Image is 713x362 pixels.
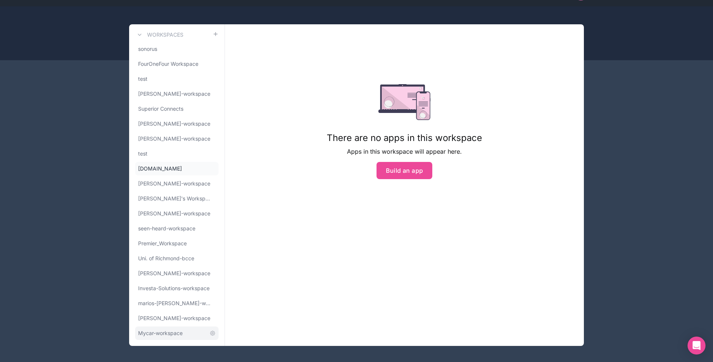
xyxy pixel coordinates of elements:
[135,237,219,250] a: Premier_Workspace
[135,207,219,220] a: [PERSON_NAME]-workspace
[135,147,219,160] a: test
[138,240,187,247] span: Premier_Workspace
[135,30,183,39] a: Workspaces
[135,132,219,145] a: [PERSON_NAME]-workspace
[135,192,219,205] a: [PERSON_NAME]'s Workspace
[135,297,219,310] a: marios-[PERSON_NAME]-workspace
[688,337,706,355] div: Open Intercom Messenger
[138,75,147,83] span: test
[138,225,195,232] span: seen-heard-workspace
[138,135,210,142] span: [PERSON_NAME]-workspace
[135,326,219,340] a: Mycar-workspace
[135,162,219,175] a: [DOMAIN_NAME]
[138,315,210,322] span: [PERSON_NAME]-workspace
[138,270,210,277] span: [PERSON_NAME]-workspace
[138,120,210,128] span: [PERSON_NAME]-workspace
[378,84,430,120] img: empty state
[138,285,210,292] span: Investa-Solutions-workspace
[138,300,213,307] span: marios-[PERSON_NAME]-workspace
[135,87,219,101] a: [PERSON_NAME]-workspace
[138,180,210,187] span: [PERSON_NAME]-workspace
[138,45,157,53] span: sonorus
[138,105,183,113] span: Superior Connects
[138,150,147,157] span: test
[377,162,433,179] button: Build an app
[138,210,210,217] span: [PERSON_NAME]-workspace
[138,329,183,337] span: Mycar-workspace
[138,195,213,202] span: [PERSON_NAME]'s Workspace
[135,177,219,190] a: [PERSON_NAME]-workspace
[135,252,219,265] a: Uni. of Richmond-bcce
[327,132,482,144] h1: There are no apps in this workspace
[138,255,194,262] span: Uni. of Richmond-bcce
[138,165,182,172] span: [DOMAIN_NAME]
[135,222,219,235] a: seen-heard-workspace
[327,147,482,156] p: Apps in this workspace will appear here.
[135,102,219,116] a: Superior Connects
[135,267,219,280] a: [PERSON_NAME]-workspace
[147,31,183,39] h3: Workspaces
[138,90,210,98] span: [PERSON_NAME]-workspace
[135,42,219,56] a: sonorus
[135,117,219,131] a: [PERSON_NAME]-workspace
[138,60,198,68] span: FourOneFour Workspace
[135,72,219,86] a: test
[135,282,219,295] a: Investa-Solutions-workspace
[135,312,219,325] a: [PERSON_NAME]-workspace
[135,57,219,71] a: FourOneFour Workspace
